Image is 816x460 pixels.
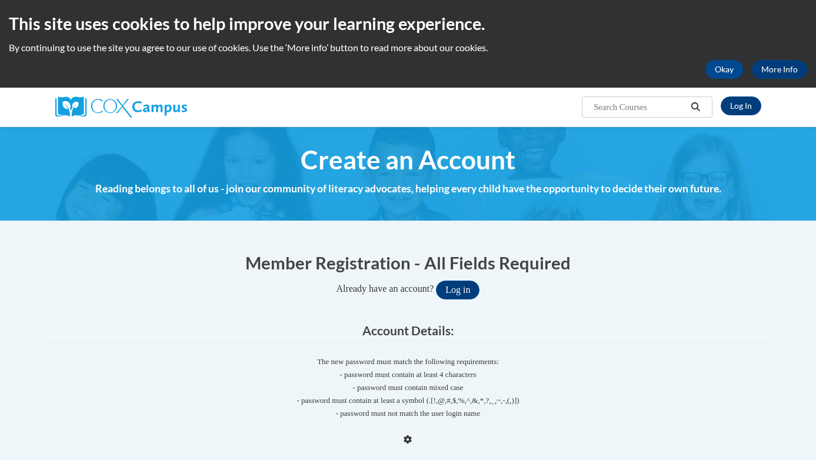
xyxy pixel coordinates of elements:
[46,368,770,420] span: - password must contain at least 4 characters - password must contain mixed case - password must ...
[9,12,807,35] h2: This site uses cookies to help improve your learning experience.
[46,251,770,275] h1: Member Registration - All Fields Required
[721,96,761,115] a: Log In
[705,60,743,79] button: Okay
[301,144,515,175] span: Create an Account
[55,96,187,118] img: Cox Campus
[317,357,499,366] span: The new password must match the following requirements:
[46,181,770,196] h4: Reading belongs to all of us - join our community of literacy advocates, helping every child have...
[9,41,807,54] p: By continuing to use the site you agree to our use of cookies. Use the ‘More info’ button to read...
[337,284,434,294] span: Already have an account?
[687,100,704,114] button: Search
[436,281,479,299] button: Log in
[592,100,687,114] input: Search Courses
[752,60,807,79] a: More Info
[362,323,454,338] span: Account Details:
